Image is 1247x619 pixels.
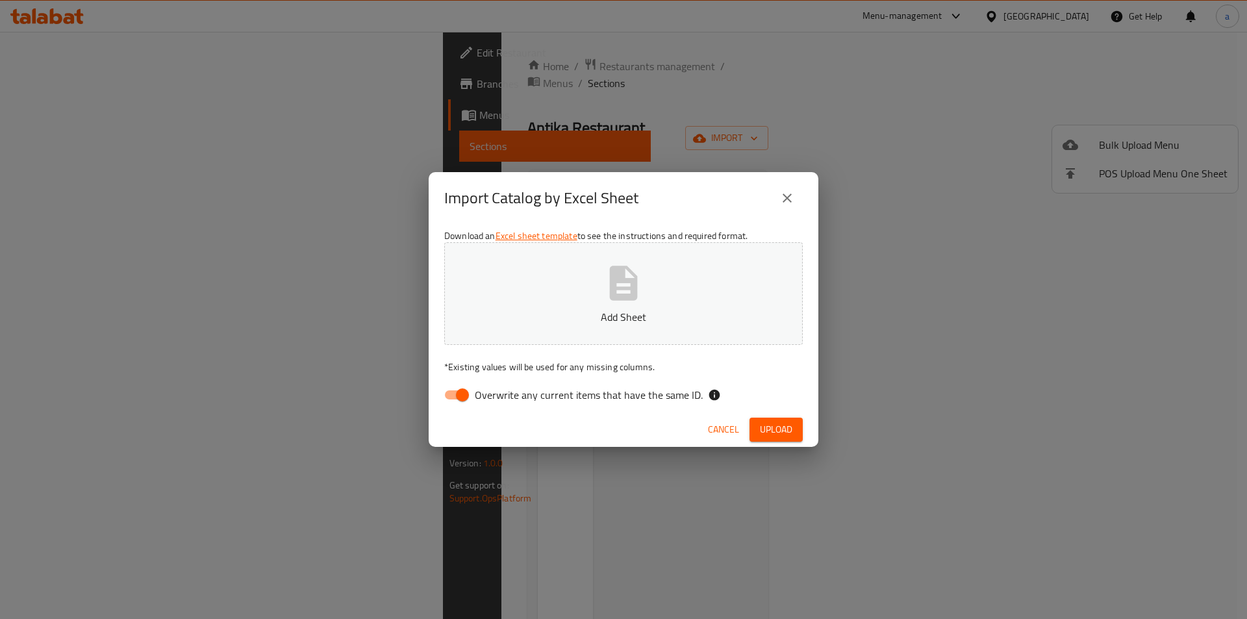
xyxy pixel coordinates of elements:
button: Add Sheet [444,242,803,345]
span: Overwrite any current items that have the same ID. [475,387,703,403]
button: Cancel [703,418,744,442]
svg: If the overwrite option isn't selected, then the items that match an existing ID will be ignored ... [708,388,721,401]
h2: Import Catalog by Excel Sheet [444,188,638,208]
a: Excel sheet template [496,227,577,244]
div: Download an to see the instructions and required format. [429,224,818,412]
button: close [772,183,803,214]
span: Upload [760,422,792,438]
button: Upload [749,418,803,442]
p: Existing values will be used for any missing columns. [444,360,803,373]
span: Cancel [708,422,739,438]
p: Add Sheet [464,309,783,325]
